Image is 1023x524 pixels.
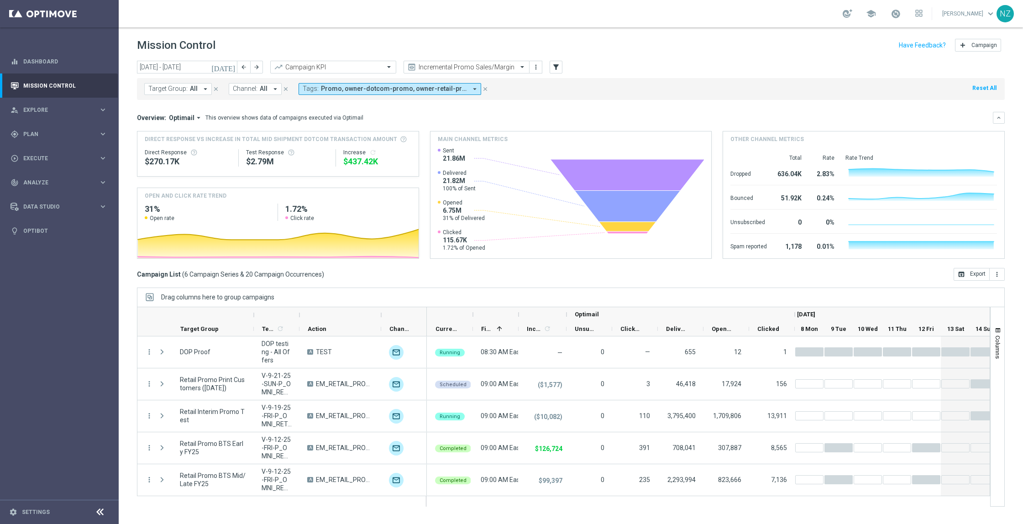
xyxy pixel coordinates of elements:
[169,114,194,122] span: Optimail
[23,73,107,98] a: Mission Control
[389,441,404,456] img: Optimail
[443,185,476,192] span: 100% of Sent
[959,42,966,49] i: add
[389,377,404,392] img: Optimail
[955,39,1001,52] button: add Campaign
[552,63,560,71] i: filter_alt
[23,204,99,210] span: Data Studio
[601,412,604,419] span: 0
[316,444,373,452] span: EM_RETAIL_PROMO
[307,477,313,482] span: A
[23,131,99,137] span: Plan
[10,219,107,243] div: Optibot
[440,414,460,419] span: Running
[666,325,688,332] span: Delivered
[389,473,404,487] img: Optimail
[10,73,107,98] div: Mission Control
[307,413,313,419] span: A
[776,380,787,388] span: 156
[639,444,650,451] span: 391
[303,85,319,93] span: Tags:
[722,380,741,388] span: 17,924
[10,106,108,114] div: person_search Explore keyboard_arrow_right
[389,345,404,360] img: Optimail
[10,131,108,138] div: gps_fixed Plan keyboard_arrow_right
[237,61,250,73] button: arrow_back
[797,311,815,318] span: [DATE]
[99,202,107,211] i: keyboard_arrow_right
[10,82,108,89] div: Mission Control
[10,179,108,186] div: track_changes Analyze keyboard_arrow_right
[601,380,604,388] span: 0
[771,444,787,451] span: 8,565
[23,219,107,243] a: Optibot
[440,382,467,388] span: Scheduled
[10,203,108,210] button: Data Studio keyboard_arrow_right
[260,85,268,93] span: All
[343,149,411,156] div: Increase
[435,380,471,388] colored-tag: Scheduled
[918,325,934,332] span: 12 Fri
[161,293,274,301] div: Row Groups
[10,130,19,138] i: gps_fixed
[316,380,373,388] span: EM_RETAIL_PROMO
[730,238,767,253] div: Spam reported
[23,107,99,113] span: Explore
[271,85,279,93] i: arrow_drop_down
[757,325,779,332] span: Clicked
[575,325,597,332] span: Unsubscribed
[389,409,404,424] img: Optimail
[435,325,457,332] span: Current Status
[730,166,767,180] div: Dropped
[954,270,1005,278] multiple-options-button: Export to CSV
[443,206,485,215] span: 6.75M
[23,49,107,73] a: Dashboard
[145,412,153,420] i: more_vert
[947,325,964,332] span: 13 Sat
[10,49,107,73] div: Dashboard
[440,477,467,483] span: Completed
[145,476,153,484] button: more_vert
[137,39,215,52] h1: Mission Control
[99,154,107,162] i: keyboard_arrow_right
[10,178,19,187] i: track_changes
[246,149,328,156] div: Test Response
[99,178,107,187] i: keyboard_arrow_right
[435,412,465,420] colored-tag: Running
[137,336,427,368] div: Press SPACE to select this row.
[299,83,481,95] button: Tags: Promo, owner-dotcom-promo, owner-retail-promo, promo arrow_drop_down
[958,271,965,278] i: open_in_browser
[527,325,542,332] span: Increase
[145,348,153,356] i: more_vert
[262,435,292,460] span: V-9-12-25-FRI-P_OMNI_RET_Early_Market, V-9-7-25-SUN-P_OMNI_RET_Early_Market, V-9-9-25-TUE-P_OMNI_...
[813,190,834,204] div: 0.24%
[166,114,205,122] button: Optimail arrow_drop_down
[440,445,467,451] span: Completed
[443,244,485,252] span: 1.72% of Opened
[990,268,1005,281] button: more_vert
[211,63,236,71] i: [DATE]
[274,63,283,72] i: trending_up
[283,86,289,92] i: close
[10,178,99,187] div: Analyze
[539,477,562,485] p: $99,397
[10,227,108,235] button: lightbulb Optibot
[308,325,326,332] span: Action
[435,476,471,484] colored-tag: Completed
[180,440,246,456] span: Retail Promo BTS Early FY25
[538,381,562,389] p: ($1,577)
[23,180,99,185] span: Analyze
[369,149,377,156] i: refresh
[145,380,153,388] button: more_vert
[557,349,562,356] span: —
[481,476,627,483] span: 09:00 AM Eastern Time (New York) (UTC -04:00)
[427,368,999,400] div: Press SPACE to select this row.
[730,190,767,204] div: Bounced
